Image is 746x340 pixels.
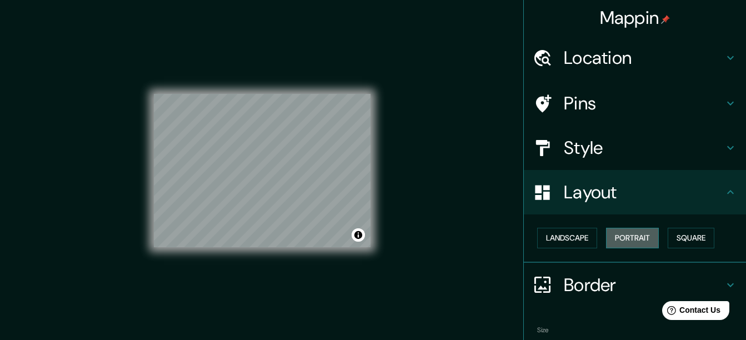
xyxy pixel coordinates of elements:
button: Portrait [606,228,659,248]
div: Pins [524,81,746,126]
h4: Layout [564,181,724,203]
h4: Mappin [600,7,670,29]
h4: Pins [564,92,724,114]
iframe: Help widget launcher [647,297,734,328]
canvas: Map [154,94,371,247]
button: Toggle attribution [352,228,365,242]
button: Landscape [537,228,597,248]
label: Size [537,325,549,334]
h4: Location [564,47,724,69]
h4: Style [564,137,724,159]
div: Layout [524,170,746,214]
h4: Border [564,274,724,296]
button: Square [668,228,714,248]
div: Border [524,263,746,307]
img: pin-icon.png [661,15,670,24]
div: Location [524,36,746,80]
div: Style [524,126,746,170]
